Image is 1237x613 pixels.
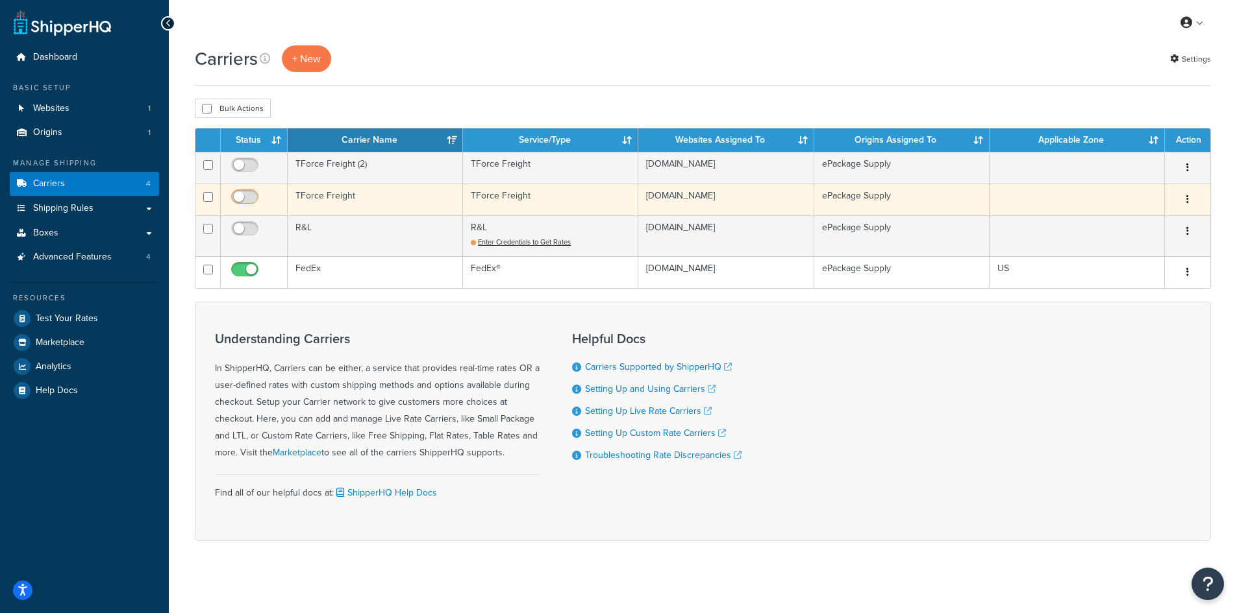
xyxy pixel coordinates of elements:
a: Troubleshooting Rate Discrepancies [585,448,742,462]
td: TForce Freight [288,184,463,215]
button: Bulk Actions [195,99,271,118]
td: ePackage Supply [814,215,990,256]
a: Test Your Rates [10,307,159,330]
th: Websites Assigned To: activate to sort column ascending [638,128,814,152]
a: Setting Up Custom Rate Carriers [585,426,726,440]
td: [DOMAIN_NAME] [638,256,814,288]
li: Origins [10,121,159,145]
span: Boxes [33,228,58,239]
a: Marketplace [10,331,159,354]
td: R&L [288,215,463,256]
h1: Carriers [195,46,258,71]
td: TForce Freight [463,152,638,184]
td: ePackage Supply [814,256,990,288]
a: Marketplace [273,446,321,459]
span: Advanced Features [33,252,112,263]
a: Carriers 4 [10,172,159,196]
a: Advanced Features 4 [10,245,159,269]
td: FedEx [288,256,463,288]
div: Manage Shipping [10,158,159,169]
span: Enter Credentials to Get Rates [478,237,571,247]
span: Test Your Rates [36,313,98,324]
span: 1 [148,127,151,138]
a: Analytics [10,355,159,378]
h3: Helpful Docs [572,331,742,346]
span: Help Docs [36,385,78,396]
div: Resources [10,293,159,304]
a: ShipperHQ Home [14,10,111,36]
span: Analytics [36,361,71,372]
div: Basic Setup [10,82,159,93]
td: R&L [463,215,638,256]
td: ePackage Supply [814,184,990,215]
th: Origins Assigned To: activate to sort column ascending [814,128,990,152]
td: TForce Freight (2) [288,152,463,184]
td: [DOMAIN_NAME] [638,152,814,184]
th: Status: activate to sort column ascending [221,128,288,152]
span: 1 [148,103,151,114]
span: 4 [146,252,151,263]
a: Carriers Supported by ShipperHQ [585,360,732,374]
th: Service/Type: activate to sort column ascending [463,128,638,152]
span: Websites [33,103,69,114]
span: Shipping Rules [33,203,94,214]
span: Origins [33,127,62,138]
td: US [990,256,1165,288]
span: 4 [146,178,151,189]
th: Action [1165,128,1210,152]
span: Marketplace [36,337,84,348]
li: Websites [10,97,159,121]
td: TForce Freight [463,184,638,215]
a: Dashboard [10,45,159,69]
td: [DOMAIN_NAME] [638,215,814,256]
th: Applicable Zone: activate to sort column ascending [990,128,1165,152]
a: Help Docs [10,379,159,402]
button: + New [282,45,331,72]
button: Open Resource Center [1192,568,1224,600]
td: FedEx® [463,256,638,288]
li: Carriers [10,172,159,196]
span: Dashboard [33,52,77,63]
th: Carrier Name: activate to sort column ascending [288,128,463,152]
a: Websites 1 [10,97,159,121]
a: Shipping Rules [10,197,159,221]
span: Carriers [33,178,65,189]
a: Boxes [10,221,159,245]
h3: Understanding Carriers [215,331,540,346]
a: Setting Up Live Rate Carriers [585,404,712,418]
div: In ShipperHQ, Carriers can be either, a service that provides real-time rates OR a user-defined r... [215,331,540,461]
a: Setting Up and Using Carriers [585,382,716,396]
a: ShipperHQ Help Docs [334,486,437,499]
a: Enter Credentials to Get Rates [471,237,571,247]
a: Settings [1170,50,1211,68]
div: Find all of our helpful docs at: [215,474,540,501]
td: [DOMAIN_NAME] [638,184,814,215]
td: ePackage Supply [814,152,990,184]
li: Advanced Features [10,245,159,269]
a: Origins 1 [10,121,159,145]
